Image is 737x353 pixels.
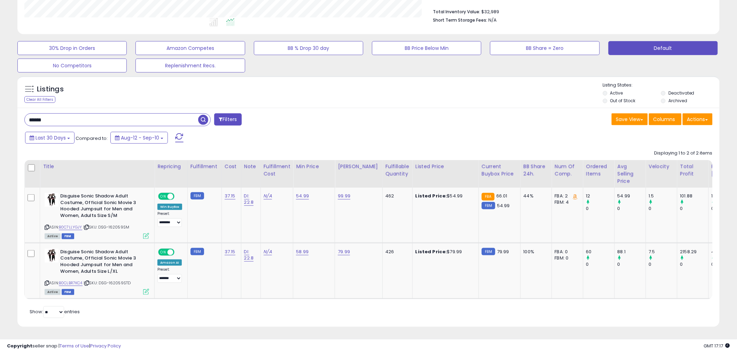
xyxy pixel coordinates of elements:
div: ASIN: [45,249,149,294]
div: Velocity [649,163,674,170]
div: $79.99 [416,249,473,255]
button: Amazon Competes [135,41,245,55]
div: Note [244,163,258,170]
b: Short Term Storage Fees: [433,17,487,23]
span: FBM [62,233,74,239]
div: FBM: 4 [555,199,578,205]
a: N/A [264,248,272,255]
button: Default [608,41,718,55]
div: Avg Selling Price [618,163,643,185]
span: | SKU: DSG-162059STD [84,280,131,286]
b: Disguise Sonic Shadow Adult Costume, Official Sonic Movie 3 Hooded Jumpsuit for Men and Women, Ad... [60,193,145,220]
div: 462 [386,193,407,199]
span: Show: entries [30,308,80,315]
button: Filters [214,113,241,126]
img: 41n04e4XfxL._SL40_.jpg [45,249,59,263]
button: Save View [612,113,648,125]
h5: Listings [37,84,64,94]
a: B0CLBR7KC4 [59,280,83,286]
label: Archived [668,98,687,104]
div: Displaying 1 to 2 of 2 items [654,150,713,157]
div: Amazon AI [157,260,182,266]
div: 60 [586,249,614,255]
div: Cost [225,163,238,170]
div: 0 [680,205,708,212]
div: FBA: 2 [555,193,578,199]
div: seller snap | | [7,343,121,350]
small: FBM [191,192,204,200]
div: 0 [649,261,677,268]
small: FBM [482,202,495,209]
div: Preset: [157,211,182,227]
div: FBM: 0 [555,255,578,261]
span: OFF [173,249,185,255]
div: Fulfillment [191,163,219,170]
div: 0 [680,261,708,268]
div: Fulfillable Quantity [386,163,410,178]
span: Compared to: [76,135,108,142]
span: N/A [488,17,497,23]
div: $54.99 [416,193,473,199]
a: Privacy Policy [90,343,121,349]
small: FBM [482,248,495,255]
div: Total Profit [680,163,706,178]
div: Clear All Filters [24,96,55,103]
div: Min Price [296,163,332,170]
div: Fulfillment Cost [264,163,290,178]
div: 7.5 [649,249,677,255]
b: Total Inventory Value: [433,9,480,15]
b: Disguise Sonic Shadow Adult Costume, Official Sonic Movie 3 Hooded Jumpsuit for Men and Women, Ad... [60,249,145,276]
label: Deactivated [668,90,695,96]
span: All listings currently available for purchase on Amazon [45,233,61,239]
a: 37.15 [225,248,235,255]
b: Listed Price: [416,193,447,199]
div: [PERSON_NAME] [338,163,379,170]
b: Listed Price: [416,248,447,255]
div: BB Share 24h. [523,163,549,178]
span: 66.01 [496,193,507,199]
button: No Competitors [17,59,127,73]
span: OFF [173,194,185,200]
div: 0 [618,205,646,212]
div: 44% [523,193,546,199]
li: $32,989 [433,7,707,15]
div: FBA: 0 [555,249,578,255]
div: 2158.29 [680,249,708,255]
div: 101.88 [680,193,708,199]
strong: Copyright [7,343,32,349]
div: Title [43,163,152,170]
div: Num of Comp. [555,163,580,178]
div: 100% [523,249,546,255]
span: Columns [653,116,675,123]
div: Preset: [157,267,182,283]
button: Actions [683,113,713,125]
p: Listing States: [603,82,720,89]
span: Last 30 Days [36,134,66,141]
div: Ordered Items [586,163,612,178]
span: ON [159,194,168,200]
label: Out of Stock [610,98,636,104]
span: All listings currently available for purchase on Amazon [45,289,61,295]
div: Repricing [157,163,185,170]
div: 426 [386,249,407,255]
a: 99.99 [338,193,350,200]
div: 54.99 [618,193,646,199]
button: Columns [649,113,682,125]
span: 2025-10-11 17:17 GMT [704,343,730,349]
small: FBM [191,248,204,255]
a: 37.15 [225,193,235,200]
button: BB Share = Zero [490,41,599,55]
a: Terms of Use [60,343,89,349]
a: DI: 22.8 [244,248,254,262]
div: 0 [649,205,677,212]
div: 0 [586,261,614,268]
button: BB % Drop 30 day [254,41,363,55]
div: Win BuyBox [157,204,182,210]
span: 54.99 [497,202,510,209]
button: Replenishment Recs. [135,59,245,73]
button: Last 30 Days [25,132,75,144]
a: B0C7LLYGJY [59,224,82,230]
div: 88.1 [618,249,646,255]
button: BB Price Below Min [372,41,481,55]
a: 79.99 [338,248,350,255]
